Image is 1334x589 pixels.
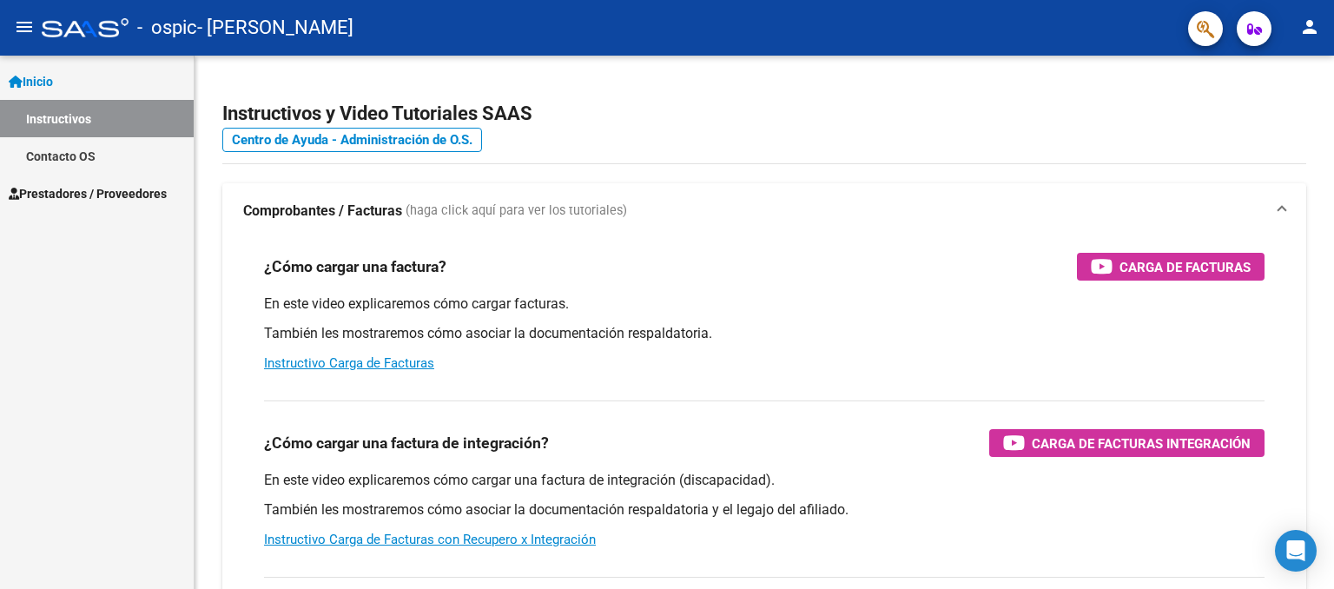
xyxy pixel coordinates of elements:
button: Carga de Facturas Integración [989,429,1265,457]
span: - ospic [137,9,197,47]
button: Carga de Facturas [1077,253,1265,281]
a: Instructivo Carga de Facturas [264,355,434,371]
strong: Comprobantes / Facturas [243,202,402,221]
span: Prestadores / Proveedores [9,184,167,203]
mat-icon: menu [14,17,35,37]
span: Carga de Facturas Integración [1032,433,1251,454]
h3: ¿Cómo cargar una factura de integración? [264,431,549,455]
h3: ¿Cómo cargar una factura? [264,255,446,279]
p: En este video explicaremos cómo cargar una factura de integración (discapacidad). [264,471,1265,490]
a: Centro de Ayuda - Administración de O.S. [222,128,482,152]
div: Open Intercom Messenger [1275,530,1317,572]
mat-icon: person [1299,17,1320,37]
span: - [PERSON_NAME] [197,9,353,47]
span: (haga click aquí para ver los tutoriales) [406,202,627,221]
mat-expansion-panel-header: Comprobantes / Facturas (haga click aquí para ver los tutoriales) [222,183,1306,239]
a: Instructivo Carga de Facturas con Recupero x Integración [264,532,596,547]
p: También les mostraremos cómo asociar la documentación respaldatoria y el legajo del afiliado. [264,500,1265,520]
span: Inicio [9,72,53,91]
p: También les mostraremos cómo asociar la documentación respaldatoria. [264,324,1265,343]
h2: Instructivos y Video Tutoriales SAAS [222,97,1306,130]
p: En este video explicaremos cómo cargar facturas. [264,294,1265,314]
span: Carga de Facturas [1119,256,1251,278]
